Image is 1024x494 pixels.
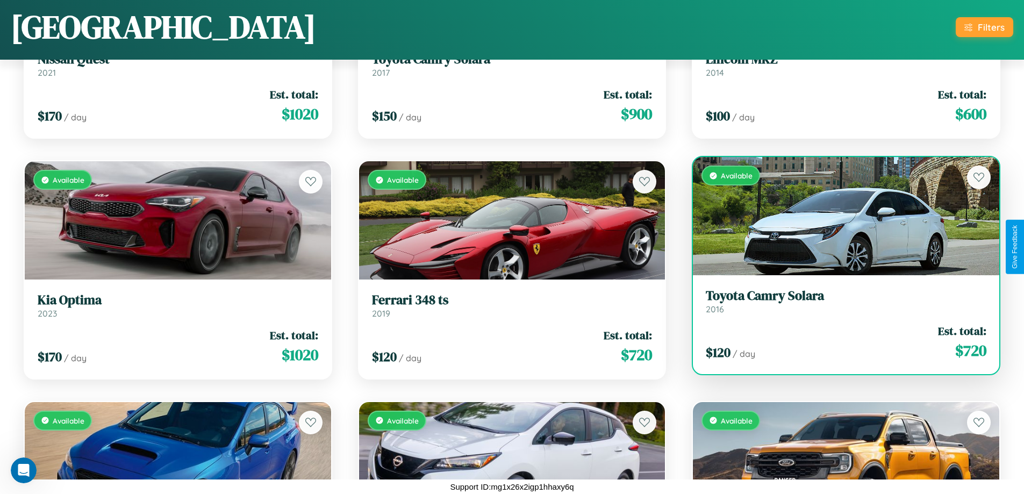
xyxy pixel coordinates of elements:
[955,340,986,361] span: $ 720
[721,171,753,180] span: Available
[372,67,390,78] span: 2017
[282,103,318,125] span: $ 1020
[399,112,421,123] span: / day
[282,344,318,366] span: $ 1020
[38,52,318,67] h3: Nissan Quest
[38,292,318,319] a: Kia Optima2023
[11,457,37,483] iframe: Intercom live chat
[387,175,419,184] span: Available
[372,292,653,308] h3: Ferrari 348 ts
[387,416,419,425] span: Available
[38,292,318,308] h3: Kia Optima
[270,327,318,343] span: Est. total:
[604,327,652,343] span: Est. total:
[38,107,62,125] span: $ 170
[978,22,1005,33] div: Filters
[38,67,56,78] span: 2021
[732,112,755,123] span: / day
[955,103,986,125] span: $ 600
[706,288,986,304] h3: Toyota Camry Solara
[372,348,397,366] span: $ 120
[38,308,57,319] span: 2023
[706,304,724,314] span: 2016
[399,353,421,363] span: / day
[270,87,318,102] span: Est. total:
[1011,225,1019,269] div: Give Feedback
[372,107,397,125] span: $ 150
[64,112,87,123] span: / day
[706,52,986,67] h3: Lincoln MKZ
[450,479,574,494] p: Support ID: mg1x26x2igp1hhaxy6q
[706,52,986,78] a: Lincoln MKZ2014
[11,5,316,49] h1: [GEOGRAPHIC_DATA]
[956,17,1013,37] button: Filters
[53,175,84,184] span: Available
[38,348,62,366] span: $ 170
[372,52,653,67] h3: Toyota Camry Solara
[372,52,653,78] a: Toyota Camry Solara2017
[64,353,87,363] span: / day
[621,103,652,125] span: $ 900
[706,67,724,78] span: 2014
[706,107,730,125] span: $ 100
[938,323,986,339] span: Est. total:
[706,288,986,314] a: Toyota Camry Solara2016
[38,52,318,78] a: Nissan Quest2021
[604,87,652,102] span: Est. total:
[706,343,731,361] span: $ 120
[721,416,753,425] span: Available
[372,308,390,319] span: 2019
[53,416,84,425] span: Available
[733,348,755,359] span: / day
[938,87,986,102] span: Est. total:
[621,344,652,366] span: $ 720
[372,292,653,319] a: Ferrari 348 ts2019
